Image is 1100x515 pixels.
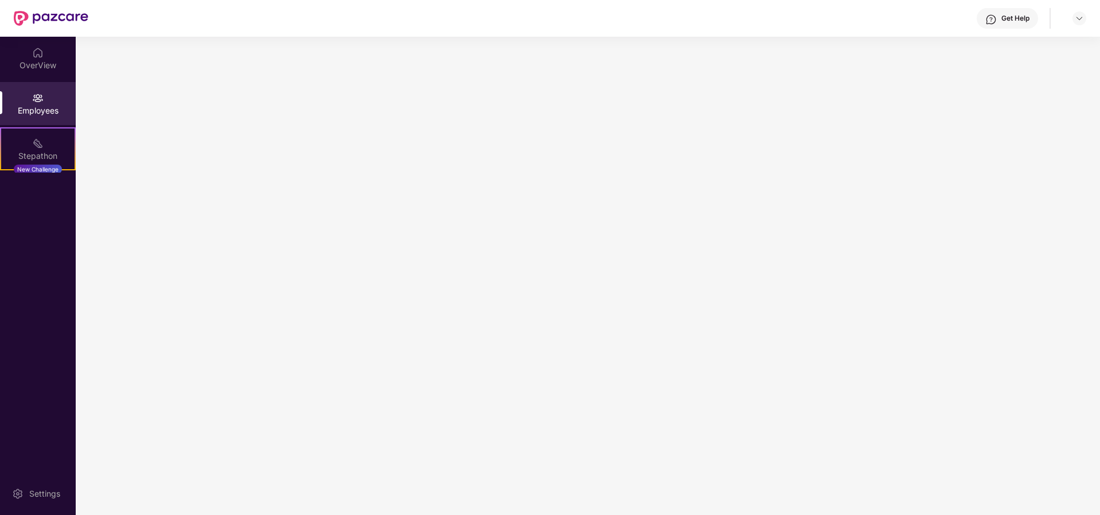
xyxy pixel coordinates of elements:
[985,14,997,25] img: svg+xml;base64,PHN2ZyBpZD0iSGVscC0zMngzMiIgeG1sbnM9Imh0dHA6Ly93d3cudzMub3JnLzIwMDAvc3ZnIiB3aWR0aD...
[26,488,64,500] div: Settings
[14,165,62,174] div: New Challenge
[32,47,44,58] img: svg+xml;base64,PHN2ZyBpZD0iSG9tZSIgeG1sbnM9Imh0dHA6Ly93d3cudzMub3JnLzIwMDAvc3ZnIiB3aWR0aD0iMjAiIG...
[32,138,44,149] img: svg+xml;base64,PHN2ZyB4bWxucz0iaHR0cDovL3d3dy53My5vcmcvMjAwMC9zdmciIHdpZHRoPSIyMSIgaGVpZ2h0PSIyMC...
[1,150,75,162] div: Stepathon
[32,92,44,104] img: svg+xml;base64,PHN2ZyBpZD0iRW1wbG95ZWVzIiB4bWxucz0iaHR0cDovL3d3dy53My5vcmcvMjAwMC9zdmciIHdpZHRoPS...
[1075,14,1084,23] img: svg+xml;base64,PHN2ZyBpZD0iRHJvcGRvd24tMzJ4MzIiIHhtbG5zPSJodHRwOi8vd3d3LnczLm9yZy8yMDAwL3N2ZyIgd2...
[12,488,24,500] img: svg+xml;base64,PHN2ZyBpZD0iU2V0dGluZy0yMHgyMCIgeG1sbnM9Imh0dHA6Ly93d3cudzMub3JnLzIwMDAvc3ZnIiB3aW...
[14,11,88,26] img: New Pazcare Logo
[1001,14,1029,23] div: Get Help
